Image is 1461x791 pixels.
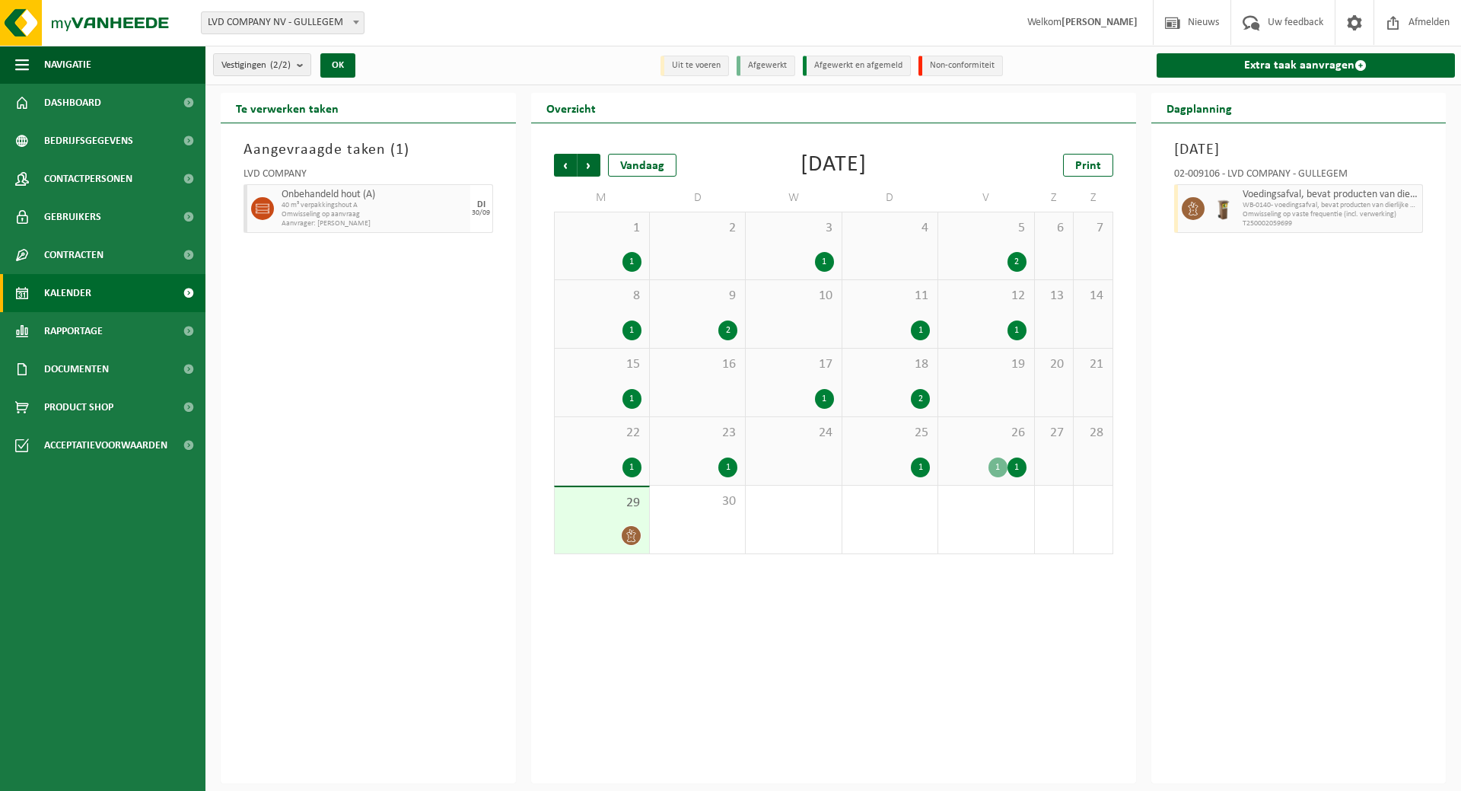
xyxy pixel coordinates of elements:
[1243,210,1419,219] span: Omwisseling op vaste frequentie (incl. verwerking)
[562,495,641,512] span: 29
[562,356,641,373] span: 15
[562,288,641,305] span: 8
[803,56,911,76] li: Afgewerkt en afgemeld
[850,288,930,305] span: 11
[1174,169,1424,184] div: 02-009106 - LVD COMPANY - GULLEGEM
[737,56,795,76] li: Afgewerkt
[202,12,364,33] span: LVD COMPANY NV - GULLEGEM
[554,154,577,177] span: Vorige
[44,312,103,350] span: Rapportage
[753,288,833,305] span: 10
[753,425,833,442] span: 24
[657,356,737,373] span: 16
[946,220,1026,237] span: 5
[282,201,466,210] span: 40 m³ verpakkingshout A
[472,209,490,217] div: 30/09
[850,425,930,442] span: 25
[44,350,109,388] span: Documenten
[657,493,737,510] span: 30
[1042,425,1065,442] span: 27
[1007,458,1027,477] div: 1
[1243,201,1419,210] span: WB-0140- voedingsafval, bevat producten van dierlijke oorspr
[44,388,113,426] span: Product Shop
[801,154,867,177] div: [DATE]
[1042,356,1065,373] span: 20
[221,93,354,123] h2: Te verwerken taken
[320,53,355,78] button: OK
[1081,220,1104,237] span: 7
[1074,184,1112,212] td: Z
[850,356,930,373] span: 18
[1151,93,1247,123] h2: Dagplanning
[660,56,729,76] li: Uit te voeren
[282,210,466,219] span: Omwisseling op aanvraag
[1081,425,1104,442] span: 28
[622,458,641,477] div: 1
[44,84,101,122] span: Dashboard
[753,220,833,237] span: 3
[396,142,404,158] span: 1
[282,219,466,228] span: Aanvrager: [PERSON_NAME]
[1243,189,1419,201] span: Voedingsafval, bevat producten van dierlijke oorsprong, onverpakt, categorie 3
[44,46,91,84] span: Navigatie
[918,56,1003,76] li: Non-conformiteit
[243,169,493,184] div: LVD COMPANY
[1062,17,1138,28] strong: [PERSON_NAME]
[1007,252,1027,272] div: 2
[221,54,291,77] span: Vestigingen
[946,288,1026,305] span: 12
[562,425,641,442] span: 22
[1243,219,1419,228] span: T250002059699
[650,184,746,212] td: D
[938,184,1034,212] td: V
[657,220,737,237] span: 2
[1212,197,1235,220] img: WB-0140-HPE-BN-01
[1157,53,1456,78] a: Extra taak aanvragen
[578,154,600,177] span: Volgende
[44,198,101,236] span: Gebruikers
[753,356,833,373] span: 17
[622,252,641,272] div: 1
[815,389,834,409] div: 1
[946,356,1026,373] span: 19
[1042,288,1065,305] span: 13
[746,184,842,212] td: W
[1174,139,1424,161] h3: [DATE]
[911,389,930,409] div: 2
[201,11,364,34] span: LVD COMPANY NV - GULLEGEM
[842,184,938,212] td: D
[531,93,611,123] h2: Overzicht
[44,122,133,160] span: Bedrijfsgegevens
[1007,321,1027,340] div: 1
[477,200,485,209] div: DI
[44,426,167,464] span: Acceptatievoorwaarden
[1081,288,1104,305] span: 14
[815,252,834,272] div: 1
[1081,356,1104,373] span: 21
[1075,160,1101,172] span: Print
[1035,184,1074,212] td: Z
[911,321,930,340] div: 1
[850,220,930,237] span: 4
[718,458,737,477] div: 1
[657,425,737,442] span: 23
[554,184,650,212] td: M
[213,53,311,76] button: Vestigingen(2/2)
[270,60,291,70] count: (2/2)
[946,425,1026,442] span: 26
[718,321,737,340] div: 2
[243,139,493,161] h3: Aangevraagde taken ( )
[657,288,737,305] span: 9
[608,154,676,177] div: Vandaag
[911,458,930,477] div: 1
[562,220,641,237] span: 1
[282,189,466,201] span: Onbehandeld hout (A)
[622,389,641,409] div: 1
[44,236,103,274] span: Contracten
[44,160,132,198] span: Contactpersonen
[988,458,1007,477] div: 1
[44,274,91,312] span: Kalender
[1042,220,1065,237] span: 6
[622,321,641,340] div: 1
[1063,154,1113,177] a: Print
